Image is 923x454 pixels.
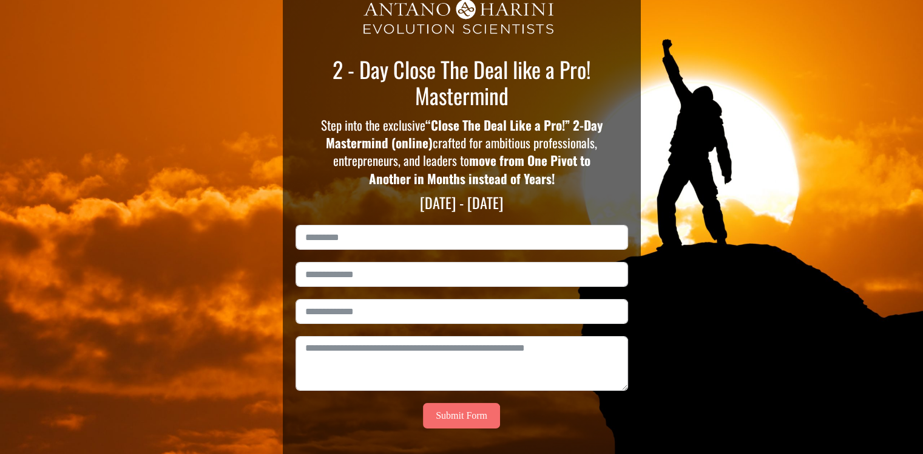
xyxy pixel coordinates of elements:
[320,116,603,188] p: Step into the exclusive crafted for ambitious professionals, entrepreneurs, and leaders to
[423,403,500,428] button: Submit Form
[326,115,603,152] strong: “Close The Deal Like a Pro!” 2-Day Mastermind (online)
[369,151,590,187] strong: move from One Pivot to Another in Months instead of Years!
[323,56,601,108] p: 2 - Day Close The Deal like a Pro! Mastermind
[323,194,601,212] p: [DATE] - [DATE]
